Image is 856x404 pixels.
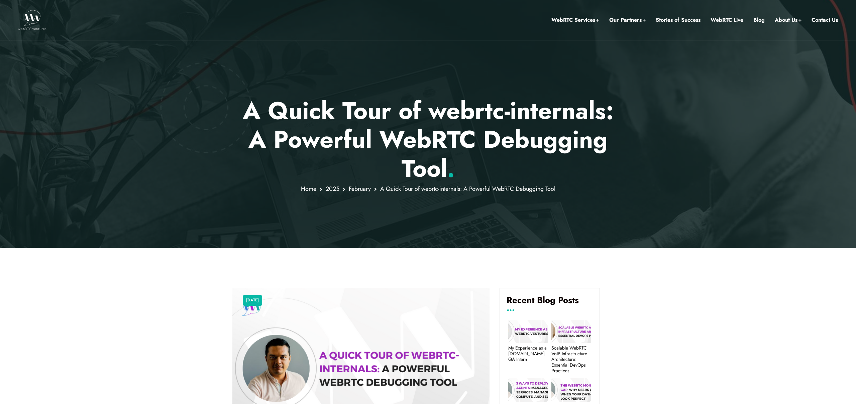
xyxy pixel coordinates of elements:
img: WebRTC.ventures [18,10,46,30]
a: Our Partners [609,16,646,24]
a: Home [301,184,316,193]
span: . [447,151,455,186]
a: My Experience as a [DOMAIN_NAME] QA Intern [508,345,548,362]
a: February [349,184,371,193]
a: WebRTC Services [551,16,599,24]
span: A Quick Tour of webrtc-internals: A Powerful WebRTC Debugging Tool [380,184,555,193]
a: [DATE] [246,296,259,305]
a: Scalable WebRTC VoIP Infrastructure Architecture: Essential DevOps Practices [551,345,591,373]
a: Contact Us [812,16,838,24]
a: Stories of Success [656,16,701,24]
a: 2025 [326,184,339,193]
a: About Us [775,16,801,24]
a: Blog [753,16,765,24]
p: A Quick Tour of webrtc-internals: A Powerful WebRTC Debugging Tool [232,96,624,183]
h4: Recent Blog Posts [507,295,593,310]
a: WebRTC Live [711,16,743,24]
